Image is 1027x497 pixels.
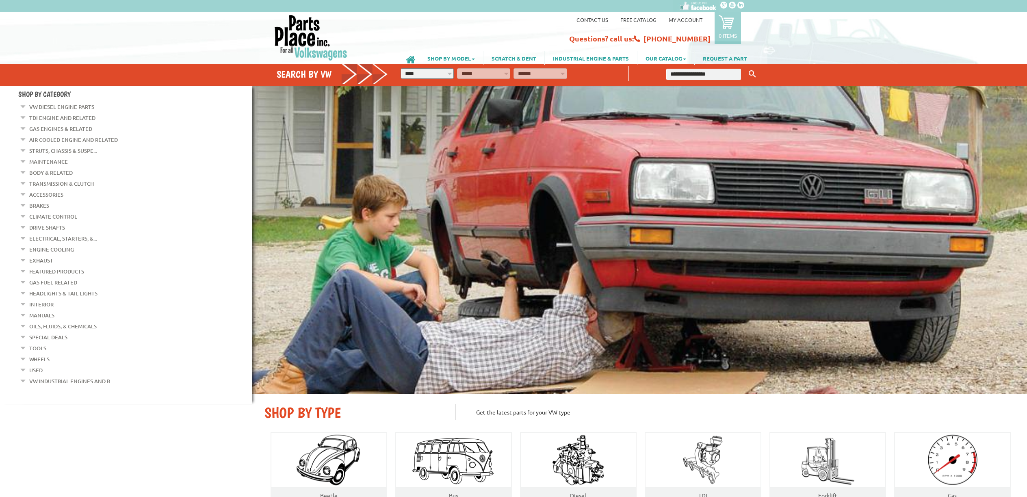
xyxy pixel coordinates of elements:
[637,51,694,65] a: OUR CATALOG
[29,365,43,375] a: Used
[29,124,92,134] a: Gas Engines & Related
[29,354,50,365] a: Wheels
[29,135,118,145] a: Air Cooled Engine and Related
[264,404,443,421] h2: SHOP BY TYPE
[29,200,49,211] a: Brakes
[29,102,94,112] a: VW Diesel Engine Parts
[920,433,985,488] img: Gas
[29,332,67,343] a: Special Deals
[29,277,77,288] a: Gas Fuel Related
[252,86,1027,394] img: First slide [900x500]
[274,14,348,61] img: Parts Place Inc!
[576,16,608,23] a: Contact us
[715,12,741,44] a: 0 items
[29,310,54,321] a: Manuals
[288,433,370,488] img: Beatle
[29,233,97,244] a: Electrical, Starters, &...
[29,178,94,189] a: Transmission & Clutch
[419,51,483,65] a: SHOP BY MODEL
[29,288,97,299] a: Headlights & Tail Lights
[29,266,84,277] a: Featured Products
[29,244,74,255] a: Engine Cooling
[29,145,97,156] a: Struts, Chassis & Suspe...
[483,51,544,65] a: SCRATCH & DENT
[695,51,755,65] a: REQUEST A PART
[410,434,496,486] img: Bus
[719,32,737,39] p: 0 items
[18,90,252,98] h4: Shop By Category
[799,433,856,488] img: Forklift
[669,16,702,23] a: My Account
[549,433,608,488] img: Diesel
[29,255,53,266] a: Exhaust
[455,404,1015,420] p: Get the latest parts for your VW type
[29,156,68,167] a: Maintenance
[29,299,54,310] a: Interior
[620,16,656,23] a: Free Catalog
[746,67,758,81] button: Keyword Search
[29,189,63,200] a: Accessories
[29,113,95,123] a: TDI Engine and Related
[29,211,77,222] a: Climate Control
[29,321,97,332] a: Oils, Fluids, & Chemicals
[545,51,637,65] a: INDUSTRIAL ENGINE & PARTS
[29,222,65,233] a: Drive Shafts
[277,68,388,80] h4: Search by VW
[29,376,114,386] a: VW Industrial Engines and R...
[676,433,729,488] img: TDI
[29,167,73,178] a: Body & Related
[29,343,46,354] a: Tools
